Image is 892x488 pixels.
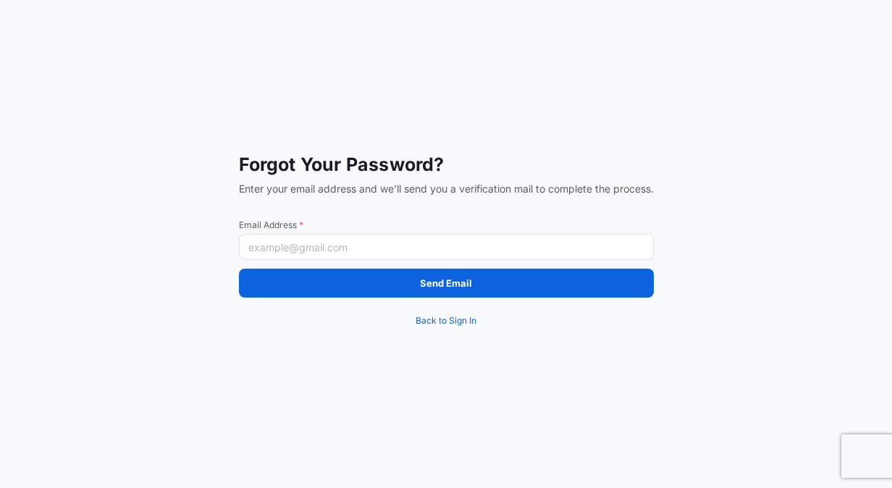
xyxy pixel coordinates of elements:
[420,276,472,290] p: Send Email
[239,219,654,231] span: Email Address
[239,153,654,176] span: Forgot Your Password?
[239,182,654,196] span: Enter your email address and we'll send you a verification mail to complete the process.
[416,314,476,328] span: Back to Sign In
[239,269,654,298] button: Send Email
[239,306,654,335] a: Back to Sign In
[239,234,654,260] input: example@gmail.com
